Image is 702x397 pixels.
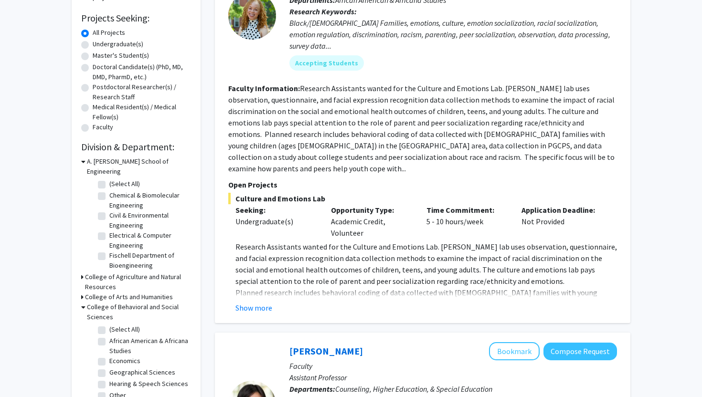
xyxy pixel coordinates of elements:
[521,204,603,216] p: Application Deadline:
[109,379,188,389] label: Hearing & Speech Sciences
[289,360,617,372] p: Faculty
[81,12,191,24] h2: Projects Seeking:
[543,343,617,360] button: Compose Request to Veronica Kang
[109,210,189,230] label: Civil & Environmental Engineering
[109,324,140,334] label: (Select All)
[93,102,191,122] label: Medical Resident(s) / Medical Fellow(s)
[109,271,189,291] label: Materials Science & Engineering
[93,82,191,102] label: Postdoctoral Researcher(s) / Research Staff
[289,17,617,52] div: Black/[DEMOGRAPHIC_DATA] Families, emotions, culture, emotion socialization, racial socialization...
[289,372,617,383] p: Assistant Professor
[235,216,317,227] div: Undergraduate(s)
[93,62,191,82] label: Doctoral Candidate(s) (PhD, MD, DMD, PharmD, etc.)
[228,179,617,190] p: Open Projects
[93,122,113,132] label: Faculty
[109,230,189,251] label: Electrical & Computer Engineering
[109,367,175,377] label: Geographical Sciences
[228,84,615,173] fg-read-more: Research Assistants wanted for the Culture and Emotions Lab. [PERSON_NAME] lab uses observation, ...
[489,342,540,360] button: Add Veronica Kang to Bookmarks
[235,204,317,216] p: Seeking:
[289,7,357,16] b: Research Keywords:
[228,84,300,93] b: Faculty Information:
[109,356,140,366] label: Economics
[235,241,617,287] p: Research Assistants wanted for the Culture and Emotions Lab. [PERSON_NAME] lab uses observation, ...
[85,272,191,292] h3: College of Agriculture and Natural Resources
[93,51,149,61] label: Master's Student(s)
[93,28,125,38] label: All Projects
[85,292,173,302] h3: College of Arts and Humanities
[419,204,515,239] div: 5 - 10 hours/week
[289,55,364,71] mat-chip: Accepting Students
[514,204,610,239] div: Not Provided
[331,204,412,216] p: Opportunity Type:
[81,141,191,153] h2: Division & Department:
[289,345,363,357] a: [PERSON_NAME]
[235,287,617,344] p: Planned research includes behavioral coding of data collected with [DEMOGRAPHIC_DATA] families wi...
[235,302,272,313] button: Show more
[93,39,143,49] label: Undergraduate(s)
[87,157,191,177] h3: A. [PERSON_NAME] School of Engineering
[109,179,140,189] label: (Select All)
[7,354,41,390] iframe: Chat
[289,384,335,394] b: Departments:
[87,302,191,322] h3: College of Behavioral and Social Sciences
[426,204,508,216] p: Time Commitment:
[109,190,189,210] label: Chemical & Biomolecular Engineering
[228,193,617,204] span: Culture and Emotions Lab
[109,251,189,271] label: Fischell Department of Bioengineering
[324,204,419,239] div: Academic Credit, Volunteer
[335,384,492,394] span: Counseling, Higher Education, & Special Education
[109,336,189,356] label: African American & Africana Studies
